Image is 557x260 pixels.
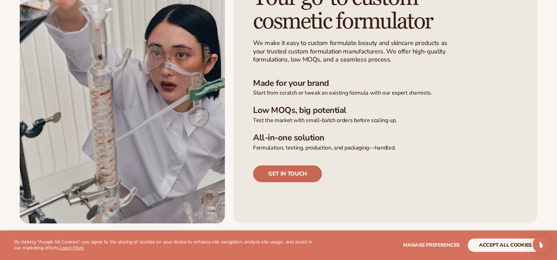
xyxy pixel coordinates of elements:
button: accept all cookies [468,239,543,252]
div: Open Intercom Messenger [533,236,550,253]
button: Manage preferences [403,239,460,252]
h3: Low MOQs, big potential [253,105,518,115]
p: Formulation, testing, production, and packaging—handled. [253,144,518,152]
p: Start from scratch or tweak an existing formula with our expert chemists. [253,89,518,97]
p: Test the market with small-batch orders before scaling up. [253,117,518,124]
h3: Made for your brand [253,78,518,88]
h3: All-in-one solution [253,133,518,143]
p: By clicking "Accept All Cookies", you agree to the storing of cookies on your device to enhance s... [14,239,313,251]
a: Get in touch [253,165,322,182]
a: Learn More [60,245,84,251]
span: Manage preferences [403,242,460,248]
p: We make it easy to custom formulate beauty and skincare products as your trusted custom formulati... [253,39,452,64]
